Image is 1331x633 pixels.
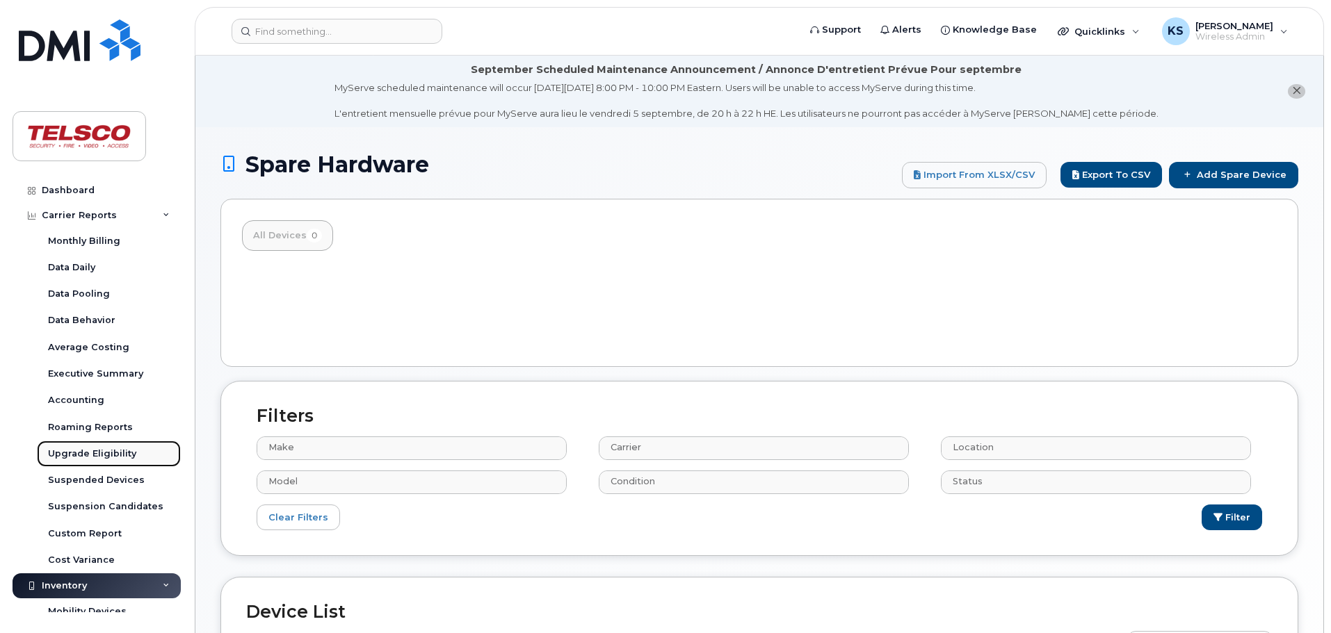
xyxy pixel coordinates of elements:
span: 0 [307,229,322,242]
a: Import from XLSX/CSV [902,162,1047,188]
div: MyServe scheduled maintenance will occur [DATE][DATE] 8:00 PM - 10:00 PM Eastern. Users will be u... [334,81,1159,120]
div: September Scheduled Maintenance Announcement / Annonce D'entretient Prévue Pour septembre [471,63,1022,77]
h2: Filters [246,406,1273,426]
a: Add Spare Device [1169,162,1298,188]
button: Filter [1202,504,1262,530]
button: close notification [1288,84,1305,99]
a: All Devices0 [242,220,333,251]
button: Export to CSV [1060,162,1162,188]
h2: Device List [246,602,1273,622]
a: Clear Filters [257,504,340,530]
h1: Spare Hardware [220,152,895,176]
